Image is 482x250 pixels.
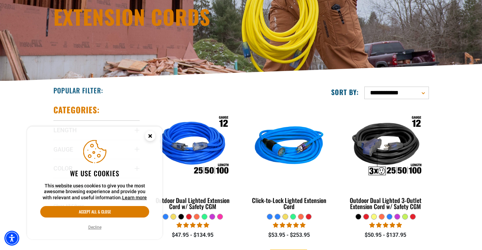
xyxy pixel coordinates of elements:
div: $47.95 - $134.95 [150,231,236,239]
h1: Extension Cords [53,6,300,27]
div: $53.95 - $253.95 [246,231,332,239]
h2: We use cookies [40,169,149,178]
button: Accept all & close [40,206,149,218]
a: Outdoor Dual Lighted Extension Cord w/ Safety CGM Outdoor Dual Lighted Extension Cord w/ Safety CGM [150,105,236,213]
span: 4.87 stars [273,222,305,228]
div: Outdoor Dual Lighted Extension Cord w/ Safety CGM [150,197,236,209]
h2: Popular Filter: [53,86,103,95]
span: 4.81 stars [177,222,209,228]
div: $50.95 - $137.95 [342,231,429,239]
div: Click-to-Lock Lighted Extension Cord [246,197,332,209]
a: Learn more [122,195,147,200]
span: 4.80 stars [369,222,402,228]
img: Outdoor Dual Lighted 3-Outlet Extension Cord w/ Safety CGM [343,108,428,186]
summary: Length [53,120,140,139]
div: Accessibility Menu [4,231,19,246]
img: blue [247,108,332,186]
aside: Cookie Consent [27,127,162,240]
label: Sort by: [331,88,359,96]
p: This website uses cookies to give you the most awesome browsing experience and provide you with r... [40,183,149,201]
h2: Categories: [53,105,100,115]
div: Outdoor Dual Lighted 3-Outlet Extension Cord w/ Safety CGM [342,197,429,209]
a: blue Click-to-Lock Lighted Extension Cord [246,105,332,213]
a: Outdoor Dual Lighted 3-Outlet Extension Cord w/ Safety CGM Outdoor Dual Lighted 3-Outlet Extensio... [342,105,429,213]
img: Outdoor Dual Lighted Extension Cord w/ Safety CGM [150,108,235,186]
button: Decline [86,224,104,231]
